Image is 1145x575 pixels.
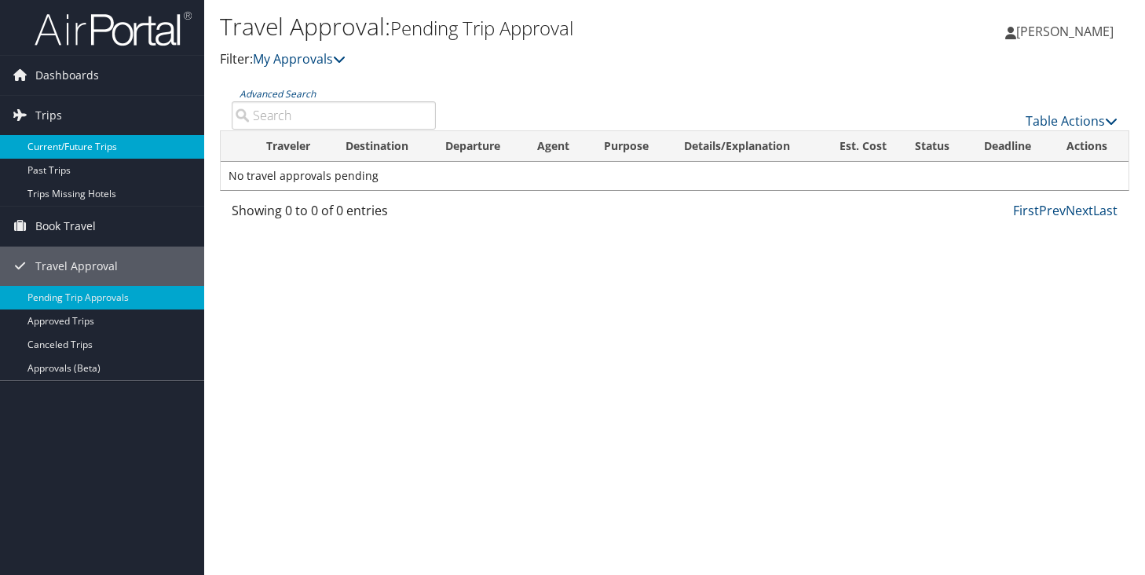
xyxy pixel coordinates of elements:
span: Trips [35,96,62,135]
a: Prev [1039,202,1066,219]
span: Dashboards [35,56,99,95]
small: Pending Trip Approval [390,15,573,41]
h1: Travel Approval: [220,10,826,43]
a: Advanced Search [240,87,316,101]
th: Destination: activate to sort column ascending [331,131,432,162]
th: Deadline: activate to sort column descending [970,131,1053,162]
span: Travel Approval [35,247,118,286]
th: Details/Explanation [670,131,818,162]
th: Agent [523,131,590,162]
input: Advanced Search [232,101,436,130]
div: Showing 0 to 0 of 0 entries [232,201,436,228]
td: No travel approvals pending [221,162,1129,190]
a: First [1013,202,1039,219]
span: Book Travel [35,207,96,246]
a: Next [1066,202,1093,219]
a: [PERSON_NAME] [1005,8,1129,55]
th: Actions [1052,131,1129,162]
th: Purpose [590,131,670,162]
th: Traveler: activate to sort column ascending [252,131,331,162]
p: Filter: [220,49,826,70]
th: Departure: activate to sort column ascending [431,131,523,162]
a: Last [1093,202,1118,219]
th: Status: activate to sort column ascending [901,131,970,162]
a: Table Actions [1026,112,1118,130]
img: airportal-logo.png [35,10,192,47]
span: [PERSON_NAME] [1016,23,1114,40]
th: Est. Cost: activate to sort column ascending [818,131,901,162]
a: My Approvals [253,50,346,68]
